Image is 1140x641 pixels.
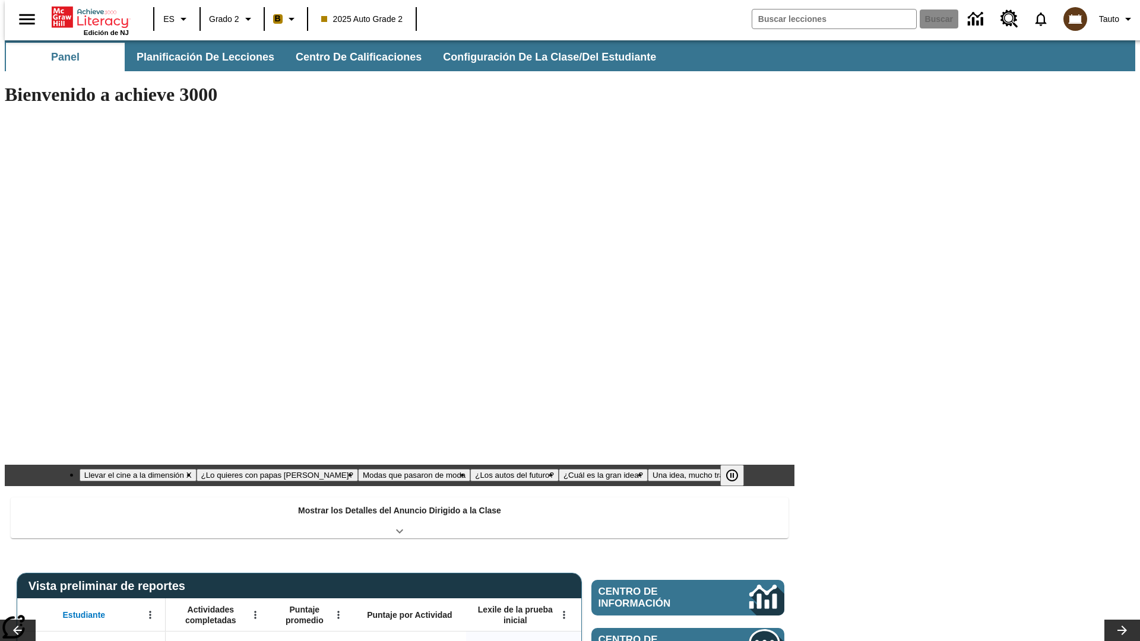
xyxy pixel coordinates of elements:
[172,604,250,626] span: Actividades completadas
[209,13,239,26] span: Grado 2
[591,580,784,615] a: Centro de información
[555,606,573,624] button: Abrir menú
[5,43,667,71] div: Subbarra de navegación
[268,8,303,30] button: Boost El color de la clase es anaranjado claro. Cambiar el color de la clase.
[367,610,452,620] span: Puntaje por Actividad
[330,606,347,624] button: Abrir menú
[720,465,756,486] div: Pausar
[752,9,916,28] input: Buscar campo
[321,13,403,26] span: 2025 Auto Grade 2
[5,84,794,106] h1: Bienvenido a achieve 3000
[9,2,45,37] button: Abrir el menú lateral
[472,604,559,626] span: Lexile de la prueba inicial
[52,5,129,29] a: Portada
[433,43,666,71] button: Configuración de la clase/del estudiante
[1025,4,1056,34] a: Notificaciones
[559,469,648,481] button: Diapositiva 5 ¿Cuál es la gran idea?
[720,465,744,486] button: Pausar
[204,8,260,30] button: Grado: Grado 2, Elige un grado
[52,4,129,36] div: Portada
[470,469,559,481] button: Diapositiva 4 ¿Los autos del futuro?
[961,3,993,36] a: Centro de información
[276,604,333,626] span: Puntaje promedio
[358,469,470,481] button: Diapositiva 3 Modas que pasaron de moda
[1104,620,1140,641] button: Carrusel de lecciones, seguir
[63,610,106,620] span: Estudiante
[6,43,125,71] button: Panel
[80,469,197,481] button: Diapositiva 1 Llevar el cine a la dimensión X
[141,606,159,624] button: Abrir menú
[127,43,284,71] button: Planificación de lecciones
[1099,13,1119,26] span: Tauto
[298,504,501,517] p: Mostrar los Detalles del Anuncio Dirigido a la Clase
[648,469,743,481] button: Diapositiva 6 Una idea, mucho trabajo
[286,43,431,71] button: Centro de calificaciones
[158,8,196,30] button: Lenguaje: ES, Selecciona un idioma
[1063,7,1087,31] img: avatar image
[246,606,264,624] button: Abrir menú
[84,29,129,36] span: Edición de NJ
[5,40,1135,71] div: Subbarra de navegación
[275,11,281,26] span: B
[1056,4,1094,34] button: Escoja un nuevo avatar
[11,497,788,538] div: Mostrar los Detalles del Anuncio Dirigido a la Clase
[163,13,175,26] span: ES
[598,586,710,610] span: Centro de información
[1094,8,1140,30] button: Perfil/Configuración
[197,469,358,481] button: Diapositiva 2 ¿Lo quieres con papas fritas?
[993,3,1025,35] a: Centro de recursos, Se abrirá en una pestaña nueva.
[28,579,191,593] span: Vista preliminar de reportes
